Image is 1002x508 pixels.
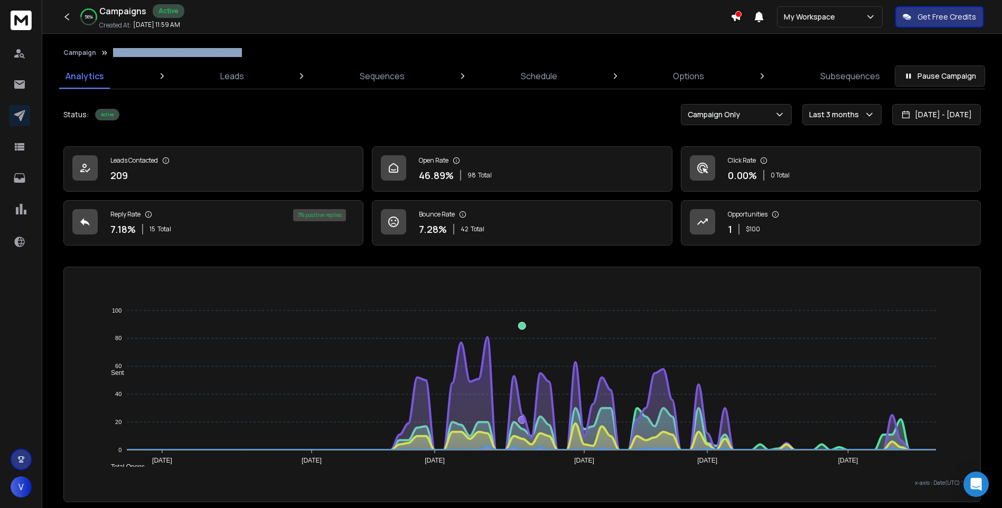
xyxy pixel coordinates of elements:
p: Get Free Credits [917,12,976,22]
a: Schedule [514,63,564,89]
tspan: [DATE] [697,457,717,464]
span: Total [478,171,492,180]
tspan: 80 [115,335,121,342]
p: Bounce Rate [419,210,455,219]
button: Get Free Credits [895,6,984,27]
p: My Workspace [784,12,839,22]
p: 7.28 % [419,222,447,237]
a: Subsequences [814,63,886,89]
div: Open Intercom Messenger [963,472,989,497]
tspan: 0 [118,447,121,453]
tspan: 20 [115,419,121,425]
a: Click Rate0.00%0 Total [681,146,981,192]
tspan: 100 [112,307,121,314]
button: V [11,476,32,497]
p: Open Rate [419,156,448,165]
a: Options [667,63,710,89]
p: Opportunities [728,210,767,219]
tspan: 40 [115,391,121,397]
p: 7.18 % [110,222,136,237]
a: Opportunities1$100 [681,200,981,246]
p: 56 % [85,14,93,20]
div: Active [95,109,119,120]
p: Created At: [99,21,131,30]
p: Subsequences [820,70,880,82]
span: Total [471,225,484,233]
p: 0 Total [771,171,790,180]
div: Active [153,4,184,18]
a: Leads Contacted209 [63,146,363,192]
a: Bounce Rate7.28%42Total [372,200,672,246]
a: Open Rate46.89%98Total [372,146,672,192]
button: [DATE] - [DATE] [892,104,981,125]
tspan: 60 [115,363,121,369]
span: 98 [467,171,476,180]
p: Leads [220,70,244,82]
p: Campaign Only [688,109,744,120]
p: x-axis : Date(UTC) [81,479,963,487]
p: Reply Rate [110,210,141,219]
span: 42 [461,225,469,233]
p: Schedule [521,70,557,82]
p: Analytics [65,70,104,82]
p: Sequences [360,70,405,82]
p: 1 [728,222,732,237]
p: 46.89 % [419,168,454,183]
a: Sequences [353,63,411,89]
p: Options [673,70,704,82]
p: $ 100 [746,225,760,233]
span: 15 [149,225,155,233]
span: Sent [103,369,124,377]
p: 209 [110,168,128,183]
div: 7 % positive replies [293,209,346,221]
p: Leads Contacted [110,156,158,165]
p: [DATE] 11:59 AM [133,21,180,29]
tspan: [DATE] [152,457,172,464]
p: Status: [63,109,89,120]
a: Reply Rate7.18%15Total7% positive replies [63,200,363,246]
span: Total [157,225,171,233]
span: Total Opens [103,463,145,471]
tspan: [DATE] [302,457,322,464]
p: Last 3 months [809,109,863,120]
p: Click Rate [728,156,756,165]
p: 0.00 % [728,168,757,183]
button: Pause Campaign [895,65,985,87]
a: Analytics [59,63,110,89]
tspan: [DATE] [425,457,445,464]
a: Leads [214,63,250,89]
h1: Campaigns [99,5,146,17]
tspan: [DATE] [838,457,858,464]
tspan: [DATE] [574,457,594,464]
button: Campaign [63,49,96,57]
p: Civil_Constrcution_Project_Procurement [113,49,242,57]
